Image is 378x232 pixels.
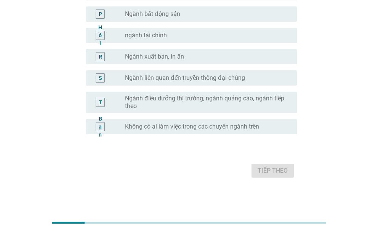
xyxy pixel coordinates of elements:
[99,99,102,105] font: T
[125,32,167,39] font: ngành tài chính
[98,24,102,46] font: Hỏi
[125,53,184,60] font: Ngành xuất bản, in ấn
[125,95,284,110] font: Ngành điều dưỡng thị trường, ngành quảng cáo, ngành tiếp theo
[125,123,259,130] font: Không có ai làm việc trong các chuyên ngành trên
[99,11,102,17] font: P
[99,115,102,137] font: Bạn
[99,53,102,59] font: R
[125,74,245,81] font: Ngành liên quan đến truyền thông đại chúng
[99,75,102,81] font: S
[125,10,180,17] font: Ngành bất động sản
